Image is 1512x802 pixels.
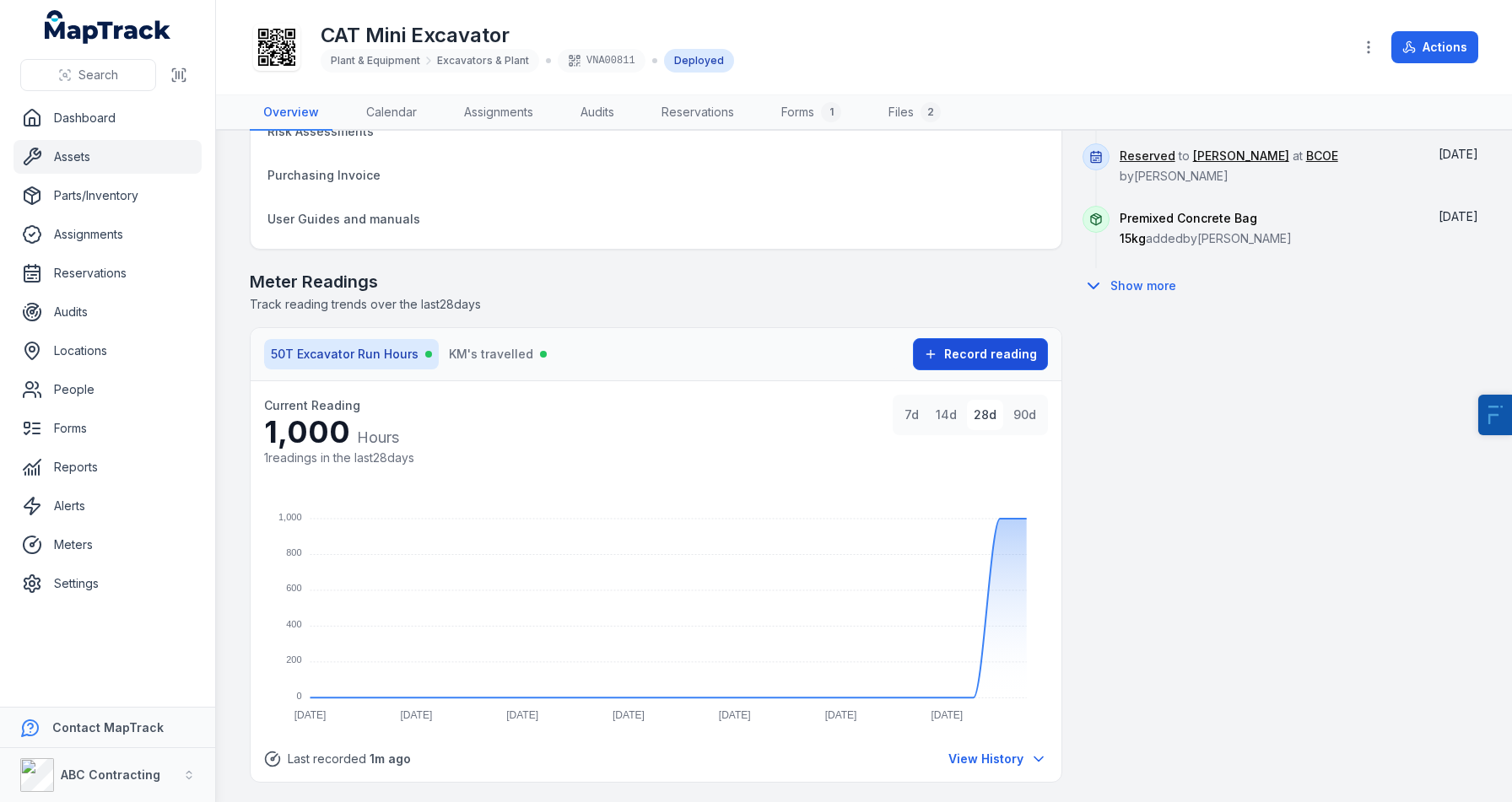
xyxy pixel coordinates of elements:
button: Show more [1083,268,1187,304]
button: Search [20,59,156,91]
a: Forms1 [768,95,855,131]
tspan: 200 [286,654,301,665]
a: Assignments [13,218,202,251]
span: KM's travelled [449,346,533,363]
time: 30/09/2025, 11:38:51 am [1439,147,1478,161]
span: Hours [357,428,399,446]
span: User Guides and manuals [267,212,420,226]
a: Reservations [13,256,202,290]
span: Search [78,67,118,83]
tspan: 1,000 [278,512,302,522]
span: Current Reading [264,398,360,412]
a: Audits [567,95,628,131]
h1: CAT Mini Excavator [321,22,734,49]
button: KM's travelled [442,339,553,369]
div: VNA00811 [558,49,645,73]
a: Reserved [1120,148,1175,164]
span: added by [PERSON_NAME] [1120,211,1292,245]
a: Overview [250,95,332,131]
a: Meters [13,528,202,562]
a: Settings [13,567,202,600]
tspan: [DATE] [400,709,432,721]
a: [PERSON_NAME] [1193,148,1289,164]
tspan: 400 [286,619,301,629]
button: 14d [929,400,964,430]
strong: Contact MapTrack [52,720,164,735]
span: Risk Assessments [267,124,374,138]
button: Record reading [913,338,1048,370]
button: 7d [898,400,926,430]
span: Premixed Concrete Bag 15kg [1120,211,1257,245]
time: 06/10/2025, 10:50:54 am [370,751,411,766]
a: Reports [13,450,202,484]
a: Alerts [13,489,202,523]
button: Actions [1391,31,1478,63]
tspan: 600 [286,583,301,593]
div: 1,000 [264,415,414,449]
tspan: [DATE] [294,709,327,721]
div: 1 readings in the last 28 days [264,449,414,466]
span: 1m ago [370,751,411,766]
tspan: [DATE] [931,709,963,721]
button: 90d [1007,400,1043,430]
tspan: 800 [286,547,301,557]
span: Track reading trends over the last 28 days [250,297,481,311]
h2: Meter Readings [250,270,1062,293]
span: Excavators & Plant [437,54,529,67]
a: People [13,373,202,406]
a: Forms [13,412,202,445]
span: Record reading [944,346,1037,363]
span: to at by [PERSON_NAME] [1120,148,1338,183]
button: View all meter readings history [948,750,1048,768]
tspan: [DATE] [719,709,751,721]
a: Dashboard [13,101,202,135]
button: 50T Excavator Run Hours [264,339,439,369]
a: Assets [13,140,202,174]
a: MapTrack [45,10,171,44]
tspan: 0 [296,691,301,701]
strong: ABC Contracting [61,767,160,782]
span: Last recorded [288,751,411,767]
span: View History [948,751,1023,767]
tspan: [DATE] [825,709,857,721]
span: [DATE] [1439,209,1478,223]
time: 23/09/2025, 9:25:15 am [1439,209,1478,223]
div: Deployed [664,49,734,73]
a: BCOE [1306,148,1338,164]
a: Calendar [353,95,430,131]
a: Parts/Inventory [13,179,202,213]
span: 50T Excavator Run Hours [271,346,418,363]
a: Files2 [875,95,954,131]
button: 28d [967,400,1003,430]
span: Plant & Equipment [331,54,420,67]
a: Locations [13,334,202,368]
tspan: [DATE] [613,709,645,721]
a: Reservations [648,95,748,131]
tspan: [DATE] [506,709,538,721]
a: Assignments [451,95,547,131]
span: Purchasing Invoice [267,168,381,182]
span: [DATE] [1439,147,1478,161]
a: Audits [13,295,202,329]
div: 1 [821,102,841,122]
div: 2 [921,102,941,122]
